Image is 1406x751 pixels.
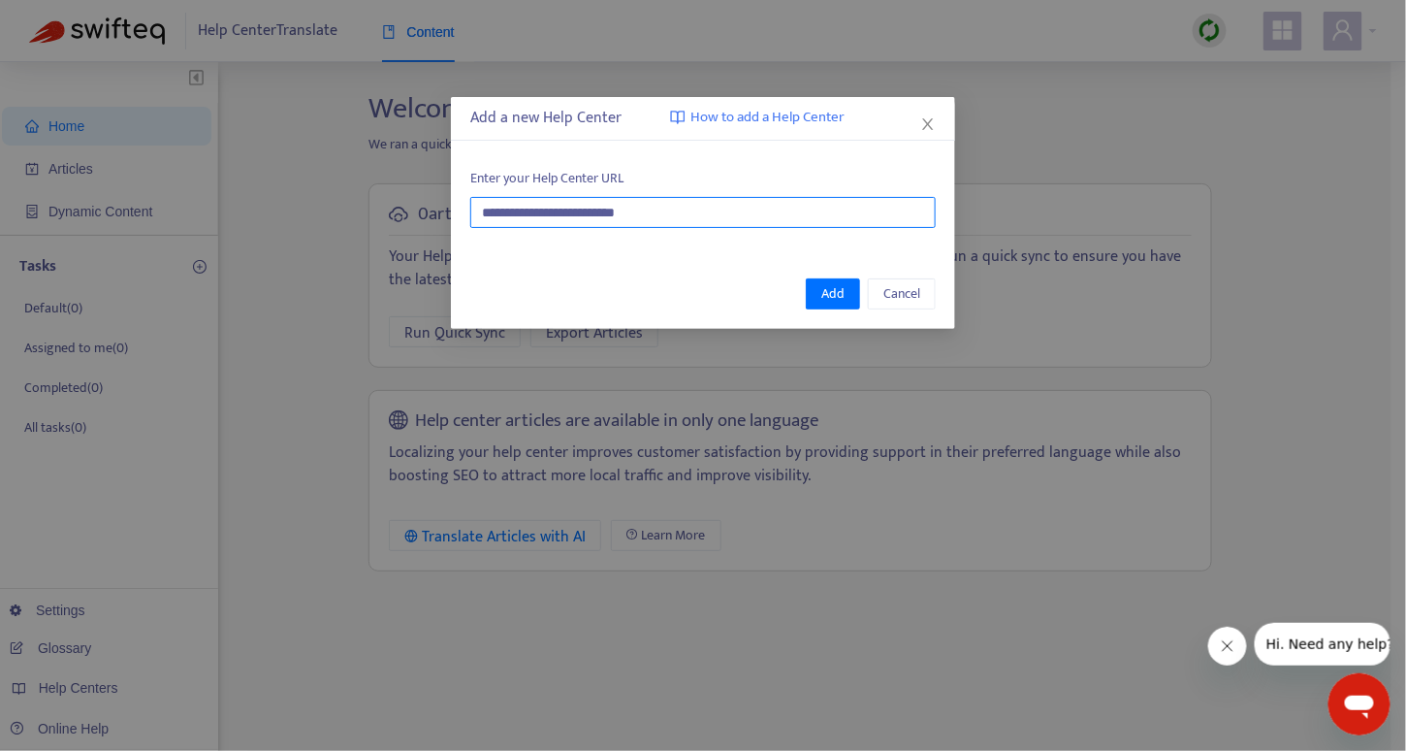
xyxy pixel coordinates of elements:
[806,278,860,310] button: Add
[821,283,845,305] span: Add
[920,116,936,132] span: close
[12,14,140,29] span: Hi. Need any help?
[670,110,686,125] img: image-link
[690,107,845,129] span: How to add a Help Center
[917,114,939,135] button: Close
[1255,623,1390,666] iframe: Message from company
[1328,673,1390,735] iframe: Button to launch messaging window
[1208,627,1247,666] iframe: Close message
[883,283,920,305] span: Cancel
[670,107,845,129] a: How to add a Help Center
[470,107,936,130] div: Add a new Help Center
[868,278,936,310] button: Cancel
[470,168,936,189] span: Enter your Help Center URL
